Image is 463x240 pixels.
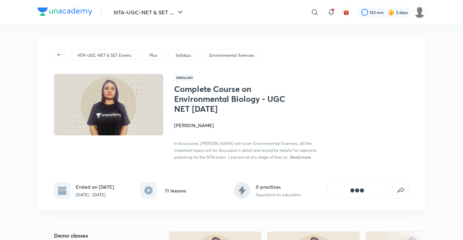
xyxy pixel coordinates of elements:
a: Environmental Sciences [208,52,255,58]
img: streak [388,9,395,16]
a: NTA-UGC-NET & SET Exams [77,52,132,58]
img: Thumbnail [53,73,164,136]
img: pooja Patel [414,6,425,18]
h4: [PERSON_NAME] [174,122,327,129]
p: Environmental Sciences [209,52,254,58]
p: Plus [150,52,157,58]
a: Plus [149,52,158,58]
button: [object Object] [327,182,387,199]
a: Company Logo [38,8,93,17]
span: In this course, [PERSON_NAME] will cover Environmental Sciences. All the important topics will be... [174,141,317,160]
img: avatar [343,9,349,15]
h5: Demo classes [54,231,147,240]
button: false [393,182,409,199]
h6: 0 practices [256,183,301,190]
a: Syllabus [174,52,192,58]
img: Company Logo [38,8,93,16]
span: Read more [290,154,311,160]
button: avatar [341,7,352,18]
h6: Ended on [DATE] [76,183,114,190]
h1: Complete Course on Environmental Biology - UGC NET [DATE] [174,84,286,114]
button: NTA-UGC-NET & SET ... [110,5,188,19]
p: NTA-UGC-NET & SET Exams [78,52,131,58]
h6: 11 lessons [165,187,186,194]
p: 0 questions by educators [256,192,301,198]
p: [DATE] - [DATE] [76,192,114,198]
p: Syllabus [176,52,191,58]
span: Hinglish [174,74,195,81]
